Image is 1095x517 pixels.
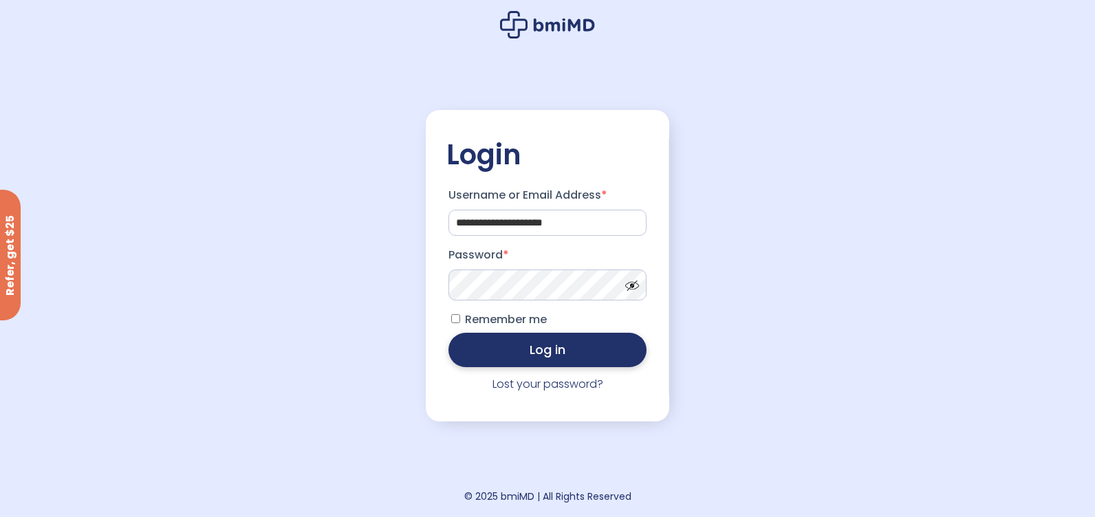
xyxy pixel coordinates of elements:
[448,333,647,367] button: Log in
[451,314,460,323] input: Remember me
[464,487,631,506] div: © 2025 bmiMD | All Rights Reserved
[465,311,547,327] span: Remember me
[446,137,649,172] h2: Login
[448,184,647,206] label: Username or Email Address
[492,376,603,392] a: Lost your password?
[448,244,647,266] label: Password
